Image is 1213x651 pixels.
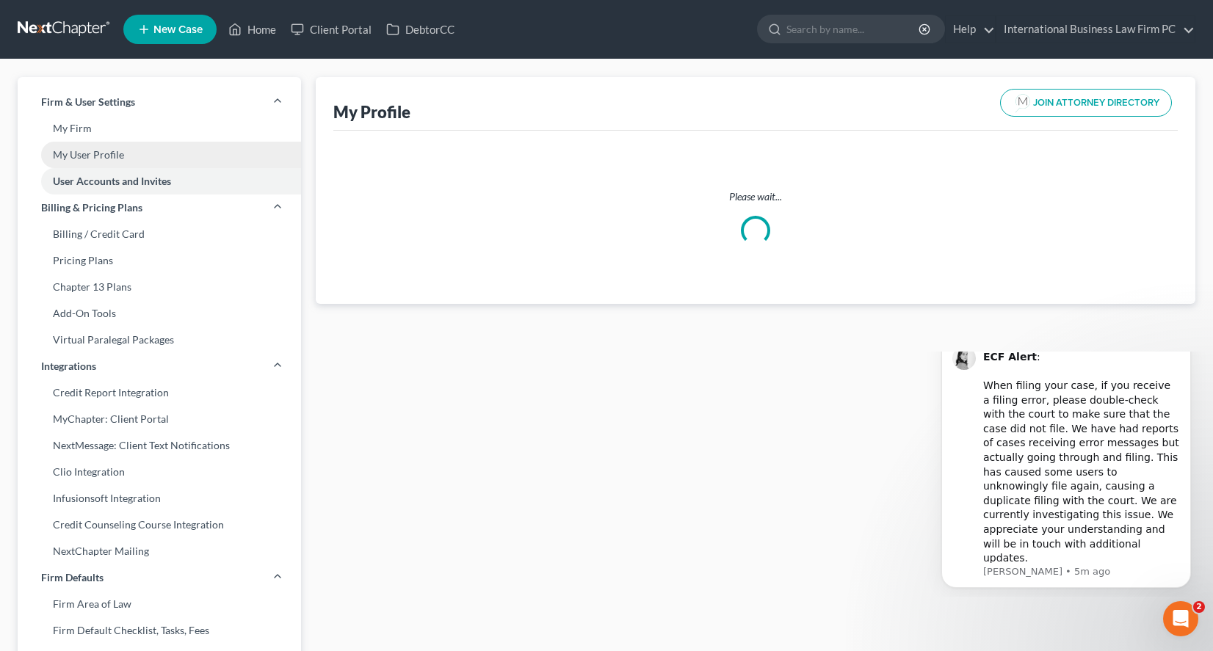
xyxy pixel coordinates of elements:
[919,352,1213,597] iframe: Intercom notifications message
[64,214,261,227] p: Message from Lindsey, sent 5m ago
[41,200,142,215] span: Billing & Pricing Plans
[1033,98,1159,108] span: JOIN ATTORNEY DIRECTORY
[41,95,135,109] span: Firm & User Settings
[333,101,410,123] div: My Profile
[153,24,203,35] span: New Case
[18,406,301,432] a: MyChapter: Client Portal
[41,570,104,585] span: Firm Defaults
[345,189,1166,204] p: Please wait...
[18,274,301,300] a: Chapter 13 Plans
[41,359,96,374] span: Integrations
[18,538,301,564] a: NextChapter Mailing
[18,512,301,538] a: Credit Counseling Course Integration
[18,89,301,115] a: Firm & User Settings
[18,379,301,406] a: Credit Report Integration
[1013,92,1033,113] img: modern-attorney-logo-488310dd42d0e56951fffe13e3ed90e038bc441dd813d23dff0c9337a977f38e.png
[18,432,301,459] a: NextMessage: Client Text Notifications
[996,16,1195,43] a: International Business Law Firm PC
[18,194,301,221] a: Billing & Pricing Plans
[1163,601,1198,636] iframe: Intercom live chat
[283,16,379,43] a: Client Portal
[18,142,301,168] a: My User Profile
[18,591,301,617] a: Firm Area of Law
[18,564,301,591] a: Firm Defaults
[946,16,995,43] a: Help
[18,485,301,512] a: Infusionsoft Integration
[18,617,301,644] a: Firm Default Checklist, Tasks, Fees
[18,221,301,247] a: Billing / Credit Card
[1193,601,1205,613] span: 2
[18,353,301,379] a: Integrations
[18,168,301,194] a: User Accounts and Invites
[1000,89,1172,117] button: JOIN ATTORNEY DIRECTORY
[221,16,283,43] a: Home
[18,115,301,142] a: My Firm
[18,247,301,274] a: Pricing Plans
[18,327,301,353] a: Virtual Paralegal Packages
[18,300,301,327] a: Add-On Tools
[18,459,301,485] a: Clio Integration
[786,15,921,43] input: Search by name...
[379,16,462,43] a: DebtorCC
